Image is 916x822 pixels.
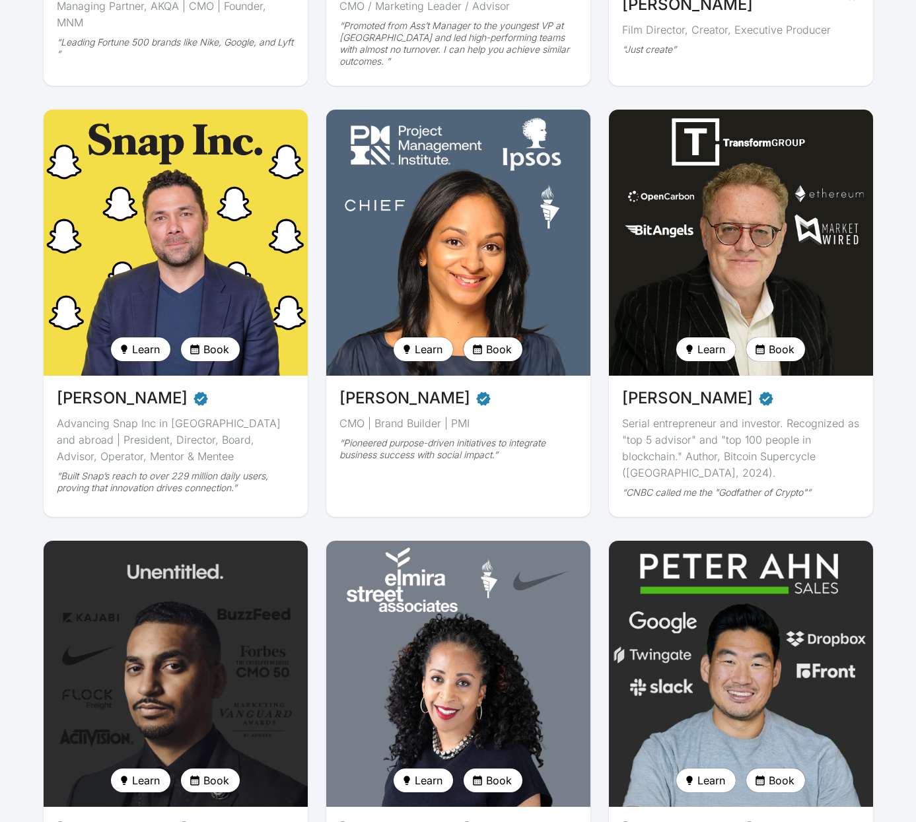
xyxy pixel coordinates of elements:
[476,386,491,410] span: Verified partner - Menaka Gopinath
[57,470,295,494] div: “Built Snap’s reach to over 229 million daily users, proving that innovation drives connection.”
[326,110,590,376] img: avatar of Menaka Gopinath
[111,769,170,792] button: Learn
[339,437,577,461] div: “Pioneered purpose-driven initiatives to integrate business success with social impact.”
[697,772,725,788] span: Learn
[676,769,736,792] button: Learn
[132,341,160,357] span: Learn
[44,110,308,376] img: avatar of Matt McGowan
[746,337,805,361] button: Book
[339,386,470,410] span: [PERSON_NAME]
[394,769,453,792] button: Learn
[486,772,512,788] span: Book
[622,44,860,55] div: “Just create”
[676,337,736,361] button: Learn
[609,110,873,376] img: avatar of Michael Terpin
[57,415,295,465] div: Advancing Snap Inc in [GEOGRAPHIC_DATA] and abroad | President, Director, Board, Advisor, Operato...
[339,415,577,432] div: CMO | Brand Builder | PMI
[339,20,577,67] div: “Promoted from Ass’t Manager to the youngest VP at [GEOGRAPHIC_DATA] and led high-performing team...
[622,487,860,498] div: “CNBC called me the "Godfather of Crypto"”
[415,772,442,788] span: Learn
[57,386,188,410] span: [PERSON_NAME]
[769,341,794,357] span: Book
[181,337,240,361] button: Book
[181,769,240,792] button: Book
[326,541,590,807] img: avatar of Pamela Neferkará
[622,415,860,481] div: Serial entrepreneur and investor. Recognized as "top 5 advisor" and "top 100 people in blockchain...
[697,341,725,357] span: Learn
[769,772,794,788] span: Book
[394,337,453,361] button: Learn
[622,22,860,38] div: Film Director, Creator, Executive Producer
[203,341,229,357] span: Book
[486,341,512,357] span: Book
[464,337,522,361] button: Book
[758,386,774,410] span: Verified partner - Michael Terpin
[622,386,753,410] span: [PERSON_NAME]
[415,341,442,357] span: Learn
[193,386,209,410] span: Verified partner - Matt McGowan
[746,769,805,792] button: Book
[44,541,308,807] img: avatar of Orlando Baeza
[57,36,295,60] div: “Leading Fortune 500 brands like Nike, Google, and Lyft ”
[203,772,229,788] span: Book
[111,337,170,361] button: Learn
[132,772,160,788] span: Learn
[464,769,522,792] button: Book
[609,541,873,807] img: avatar of Peter Ahn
